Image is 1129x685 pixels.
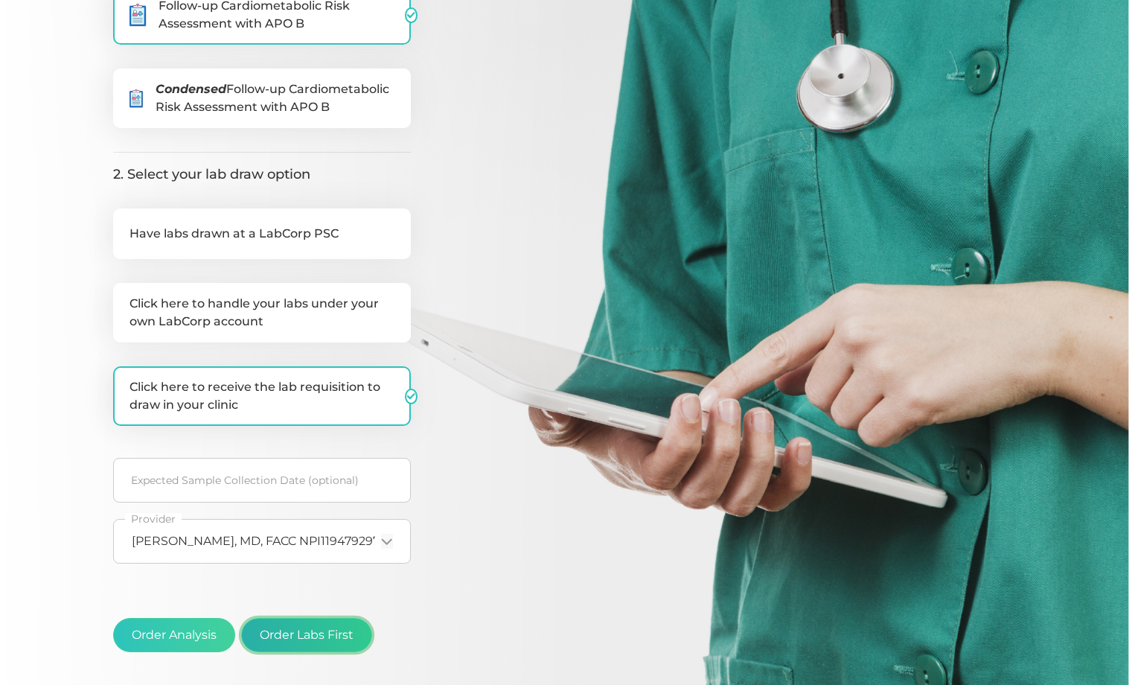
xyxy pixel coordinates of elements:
input: Select date [113,458,411,503]
span: Condensed [156,82,226,96]
div: Search for option [113,519,411,564]
span: [PERSON_NAME], MD, FACC NPI1194792978 [132,534,387,549]
label: Click here to receive the lab requisition to draw in your clinic [113,366,411,426]
button: Order Analysis [113,618,235,652]
label: Click here to handle your labs under your own LabCorp account [113,283,411,342]
legend: 2. Select your lab draw option [113,165,411,185]
button: Order Labs First [241,618,372,652]
span: Follow-up Cardiometabolic Risk Assessment with APO B [156,80,394,116]
label: Have labs drawn at a LabCorp PSC [113,208,411,259]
